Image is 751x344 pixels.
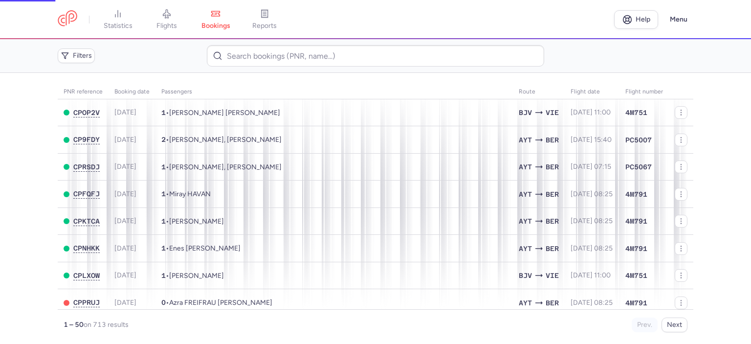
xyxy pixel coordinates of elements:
span: • [161,109,280,117]
th: Booking date [109,85,155,99]
button: CPLXOW [73,272,100,280]
span: • [161,272,224,280]
span: CPLXOW [73,272,100,279]
span: bookings [201,22,230,30]
span: • [161,163,282,171]
a: CitizenPlane red outlined logo [58,10,77,28]
th: PNR reference [58,85,109,99]
span: flights [156,22,177,30]
span: 4M751 [625,108,647,117]
span: AYT [519,243,532,254]
span: statistics [104,22,133,30]
button: Prev. [632,318,658,332]
span: BER [546,216,559,227]
span: Filters [73,52,92,60]
span: Batuhan KARADENIZ, Aleyna KARADENIZ [169,136,282,144]
span: 0 [161,298,166,306]
span: AYT [519,298,532,308]
span: 4M791 [625,244,647,253]
span: [DATE] [114,298,136,307]
span: [DATE] [114,108,136,116]
span: BER [546,243,559,254]
span: reports [252,22,277,30]
button: Next [662,318,687,332]
button: CPOP2V [73,109,100,117]
span: • [161,190,211,198]
span: 1 [161,109,166,116]
a: reports [240,9,289,30]
span: BER [546,135,559,145]
th: flight date [565,85,619,99]
span: 1 [161,244,166,252]
span: [DATE] [114,217,136,225]
span: 1 [161,217,166,225]
span: [DATE] 08:25 [571,298,613,307]
span: BJV [519,270,532,281]
a: Help [614,10,658,29]
span: BER [546,189,559,200]
th: Flight number [619,85,669,99]
button: CPPRUJ [73,298,100,307]
span: • [161,298,272,307]
span: 1 [161,163,166,171]
span: CPOP2V [73,109,100,116]
span: Help [636,16,650,23]
button: Menu [664,10,693,29]
span: Mazlum DEMIR [169,272,224,280]
button: CPFQFJ [73,190,100,198]
span: [DATE] [114,136,136,144]
span: AYT [519,216,532,227]
button: CPNHKK [73,244,100,252]
span: • [161,244,241,252]
th: Route [513,85,565,99]
span: VIE [546,270,559,281]
span: [DATE] 08:25 [571,217,613,225]
span: [DATE] 08:25 [571,244,613,252]
span: 2 [161,136,166,143]
span: AYT [519,161,532,172]
button: CP9FDY [73,136,100,144]
span: 1 [161,190,166,198]
span: 1 [161,272,166,279]
button: CPKTCA [73,217,100,226]
span: [DATE] 11:00 [571,271,611,279]
input: Search bookings (PNR, name...) [207,45,544,67]
span: Azra FREIFRAU VON HERMAN [169,298,272,307]
span: • [161,217,224,226]
span: • [161,136,282,144]
span: [DATE] [114,190,136,198]
span: Fatma Lerzan YAZICI [169,109,280,117]
span: 4M791 [625,298,647,308]
span: [DATE] 15:40 [571,136,612,144]
span: CPPRUJ [73,298,100,306]
span: Julia WEBER [169,217,224,226]
button: Filters [58,48,95,63]
span: VIE [546,107,559,118]
span: [DATE] [114,162,136,171]
span: [DATE] 08:25 [571,190,613,198]
span: AYT [519,135,532,145]
button: CPRSDJ [73,163,100,171]
span: BER [546,161,559,172]
span: CP9FDY [73,136,100,143]
span: Tatjana BECK, Ilyas BECK [169,163,282,171]
span: 4M791 [625,189,647,199]
span: 4M751 [625,271,647,280]
span: Enes Halil OEZER [169,244,241,252]
span: [DATE] [114,271,136,279]
a: bookings [191,9,240,30]
span: BER [546,298,559,308]
a: flights [142,9,191,30]
strong: 1 – 50 [64,321,84,329]
span: BJV [519,107,532,118]
span: 4M791 [625,216,647,226]
span: on 713 results [84,321,129,329]
span: [DATE] 07:15 [571,162,611,171]
span: [DATE] 11:00 [571,108,611,116]
span: AYT [519,189,532,200]
span: Miray HAVAN [169,190,211,198]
